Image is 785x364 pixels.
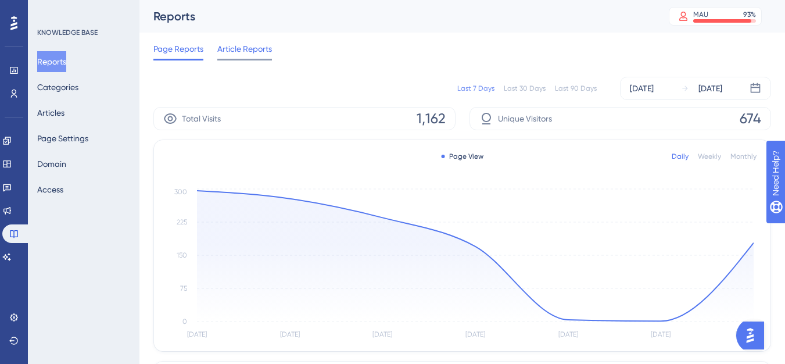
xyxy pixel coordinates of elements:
tspan: [DATE] [187,330,207,338]
button: Categories [37,77,78,98]
div: Daily [672,152,689,161]
button: Articles [37,102,64,123]
div: [DATE] [630,81,654,95]
tspan: 225 [177,218,187,226]
div: MAU [693,10,708,19]
button: Domain [37,154,66,174]
span: Total Visits [182,112,221,126]
button: Page Settings [37,128,88,149]
tspan: [DATE] [736,330,755,338]
div: Page View [441,152,483,161]
div: [DATE] [698,81,722,95]
tspan: 75 [180,284,187,292]
button: Access [37,179,63,200]
span: Article Reports [217,42,272,56]
iframe: UserGuiding AI Assistant Launcher [736,318,771,353]
div: Last 90 Days [555,84,597,93]
tspan: [DATE] [372,330,392,338]
div: 93 % [743,10,756,19]
tspan: [DATE] [558,330,578,338]
button: Reports [37,51,66,72]
div: Reports [153,8,640,24]
span: Unique Visitors [498,112,552,126]
span: 1,162 [417,109,446,128]
tspan: 300 [174,188,187,196]
tspan: [DATE] [651,330,671,338]
span: 674 [740,109,761,128]
tspan: 150 [177,251,187,259]
div: KNOWLEDGE BASE [37,28,98,37]
span: Need Help? [27,3,73,17]
div: Last 30 Days [504,84,546,93]
tspan: [DATE] [465,330,485,338]
div: Weekly [698,152,721,161]
div: Last 7 Days [457,84,494,93]
tspan: [DATE] [280,330,300,338]
tspan: 0 [182,317,187,326]
span: Page Reports [153,42,203,56]
div: Monthly [730,152,757,161]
